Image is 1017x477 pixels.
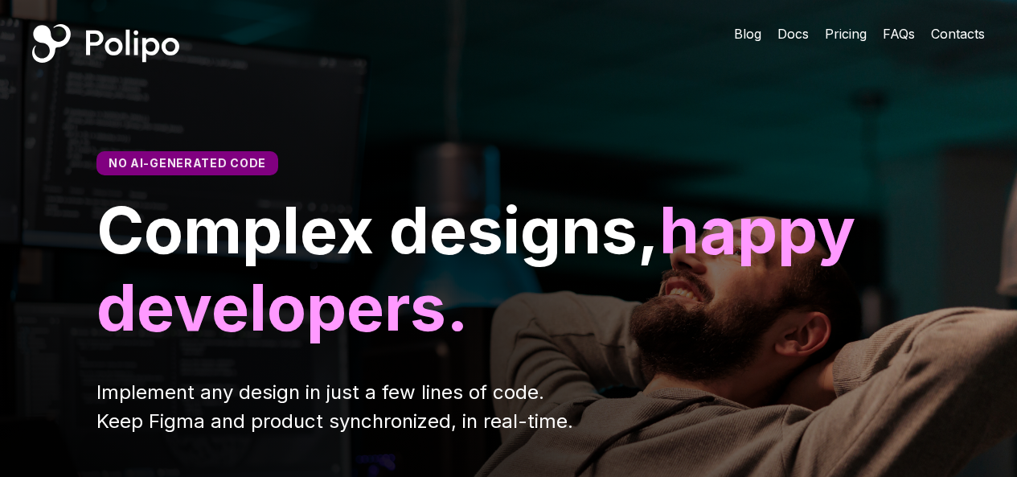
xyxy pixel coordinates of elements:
span: No AI-generated code [109,156,266,170]
a: Pricing [825,24,867,43]
span: Contacts [931,26,985,42]
a: Blog [734,24,761,43]
a: FAQs [883,24,915,43]
a: Docs [777,24,809,43]
span: Blog [734,26,761,42]
span: Complex designs, [96,191,659,269]
span: Docs [777,26,809,42]
span: FAQs [883,26,915,42]
span: Pricing [825,26,867,42]
span: happy developers. [96,191,871,346]
a: Contacts [931,24,985,43]
span: Implement any design in just a few lines of code. Keep Figma and product synchronized, in real-time. [96,380,573,433]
